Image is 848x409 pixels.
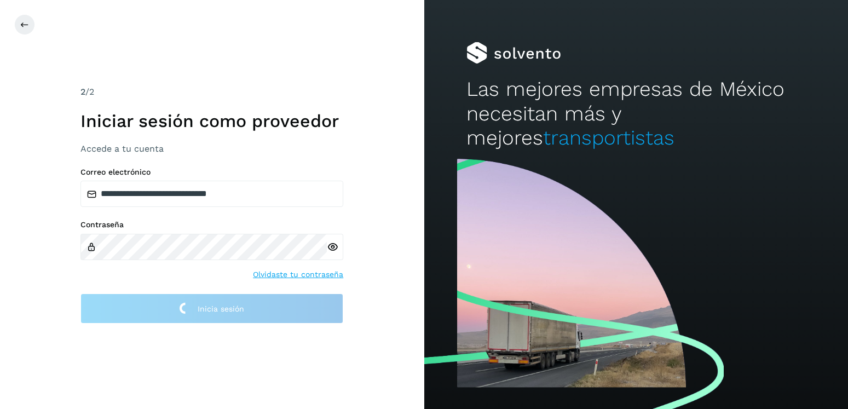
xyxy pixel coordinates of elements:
span: Inicia sesión [198,305,244,313]
a: Olvidaste tu contraseña [253,269,343,280]
h3: Accede a tu cuenta [80,143,343,154]
h1: Iniciar sesión como proveedor [80,111,343,131]
span: transportistas [543,126,674,149]
button: Inicia sesión [80,293,343,324]
label: Contraseña [80,220,343,229]
div: /2 [80,85,343,99]
label: Correo electrónico [80,168,343,177]
span: 2 [80,87,85,97]
h2: Las mejores empresas de México necesitan más y mejores [466,77,806,150]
